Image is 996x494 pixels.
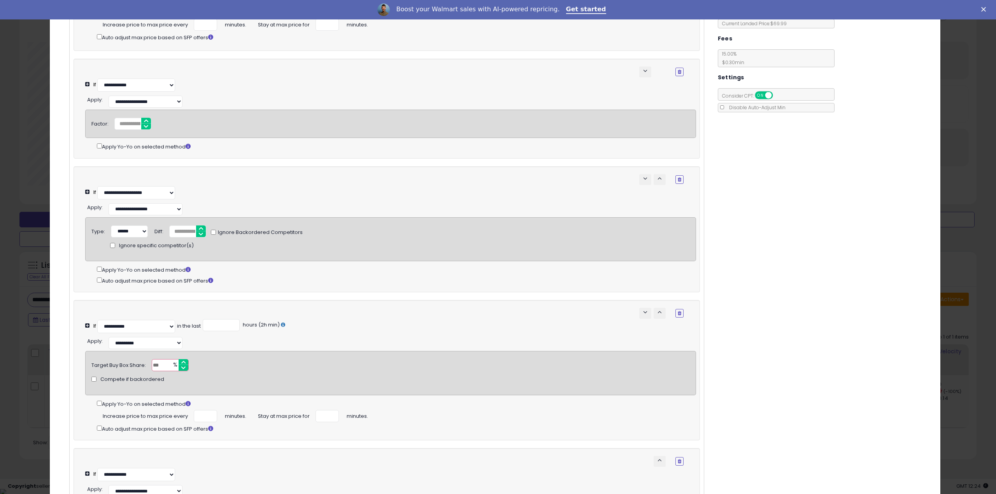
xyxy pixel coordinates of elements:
span: keyboard_arrow_up [656,175,663,182]
div: : [87,335,103,345]
div: : [87,201,103,211]
span: % [168,360,181,371]
span: ON [756,92,765,99]
i: Remove Condition [678,177,681,182]
span: hours (2h min) [242,321,280,328]
div: : [87,94,103,104]
div: Factor: [91,118,109,128]
span: Stay at max price for [258,410,310,420]
span: Disable Auto-Adjust Min [725,104,786,111]
div: Type: [91,225,105,236]
img: Profile image for Adrian [377,3,390,16]
span: Ignore Backordered Competitors [216,229,303,236]
span: Ignore specific competitor(s) [119,242,194,250]
a: Get started [566,5,606,14]
div: Close [981,7,989,12]
span: $0.30 min [718,59,744,66]
h5: Settings [718,73,744,82]
span: minutes. [225,19,246,29]
div: Apply Yo-Yo on selected method [97,142,696,151]
span: Apply [87,204,102,211]
span: Increase price to max price every [103,410,188,420]
i: Remove Condition [678,459,681,464]
span: Compete if backordered [100,376,164,383]
div: Auto adjust max price based on SFP offers [97,276,696,285]
span: Apply [87,337,102,345]
div: Apply Yo-Yo on selected method [97,265,696,274]
i: Remove Condition [678,70,681,74]
span: Current Landed Price: $69.99 [718,20,787,27]
span: keyboard_arrow_down [642,67,649,75]
span: Consider CPT: [718,93,783,99]
div: Boost your Walmart sales with AI-powered repricing. [396,5,559,13]
span: keyboard_arrow_up [656,457,663,464]
div: : [87,483,103,493]
div: Auto adjust max price based on SFP offers [97,424,696,433]
span: Increase price to max price every [103,19,188,29]
div: Auto adjust max price based on SFP offers [97,33,684,42]
span: keyboard_arrow_down [642,309,649,316]
span: minutes. [347,19,368,29]
span: Apply [87,96,102,103]
span: keyboard_arrow_down [642,175,649,182]
h5: Fees [718,34,733,44]
div: Apply Yo-Yo on selected method [97,399,696,408]
i: Remove Condition [678,311,681,316]
div: in the last [177,323,201,330]
span: 15.00 % [718,51,744,66]
span: Stay at max price for [258,19,310,29]
div: Diff: [154,225,163,236]
span: keyboard_arrow_up [656,309,663,316]
span: minutes. [225,410,246,420]
div: Target Buy Box Share: [91,359,146,369]
span: Apply [87,485,102,493]
span: OFF [772,92,784,99]
span: minutes. [347,410,368,420]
